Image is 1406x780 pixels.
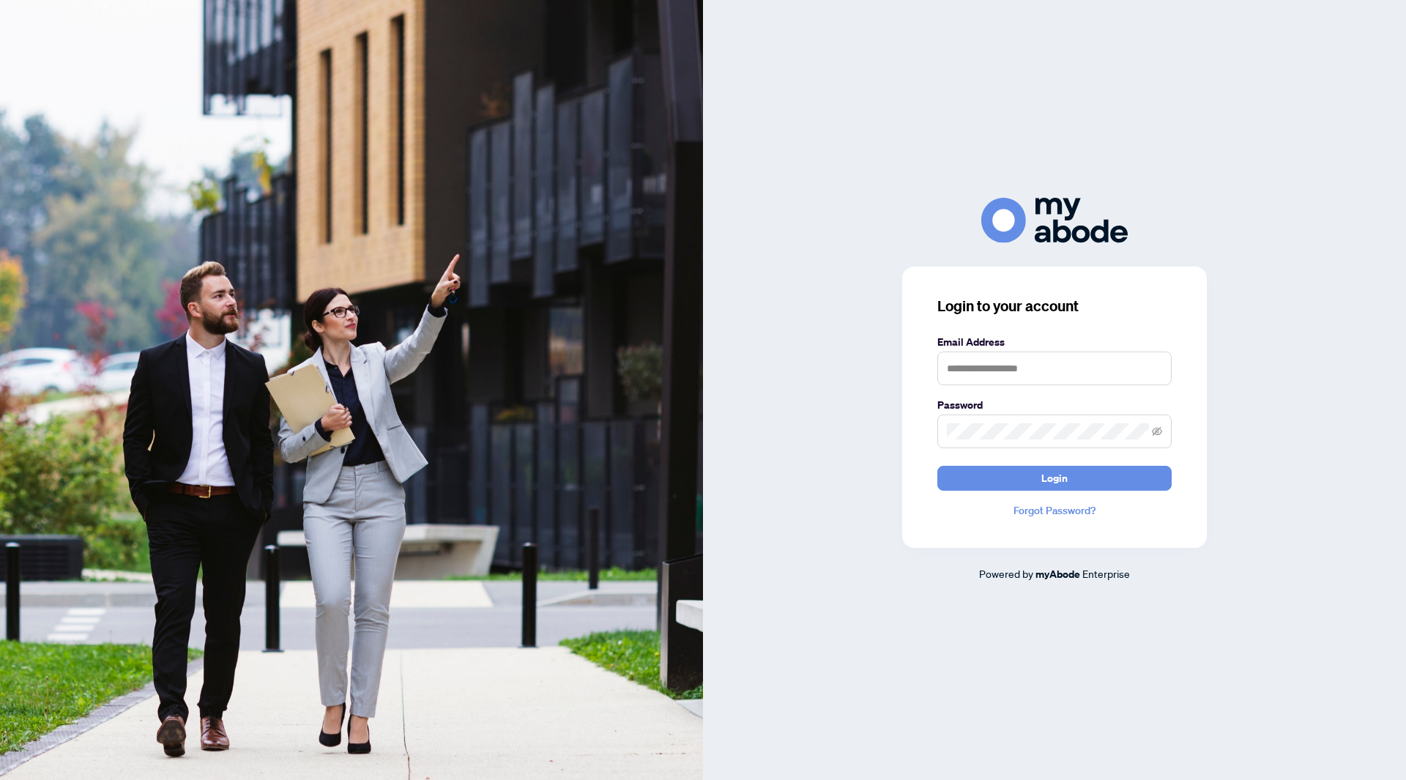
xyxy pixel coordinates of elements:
span: eye-invisible [1152,426,1162,437]
img: ma-logo [981,198,1128,242]
h3: Login to your account [937,296,1172,316]
span: Login [1041,467,1068,490]
span: Powered by [979,567,1033,580]
button: Login [937,466,1172,491]
label: Email Address [937,334,1172,350]
span: Enterprise [1082,567,1130,580]
a: myAbode [1035,566,1080,582]
a: Forgot Password? [937,502,1172,519]
label: Password [937,397,1172,413]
